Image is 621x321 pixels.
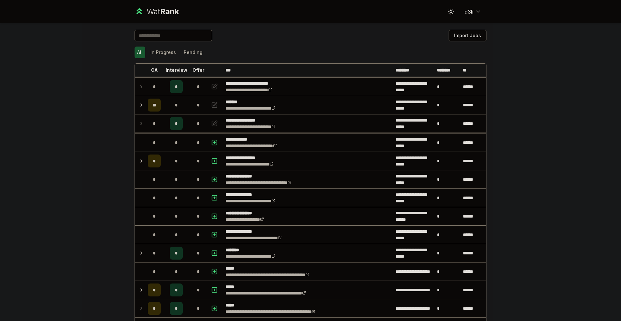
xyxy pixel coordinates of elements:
p: Interview [166,67,187,73]
button: d3li [459,6,486,17]
div: Wat [147,6,179,17]
span: d3li [464,8,474,16]
p: OA [151,67,158,73]
button: In Progress [148,47,179,58]
button: All [135,47,145,58]
button: Pending [181,47,205,58]
p: Offer [192,67,204,73]
a: WatRank [135,6,179,17]
span: Rank [160,7,179,16]
button: Import Jobs [449,30,486,41]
